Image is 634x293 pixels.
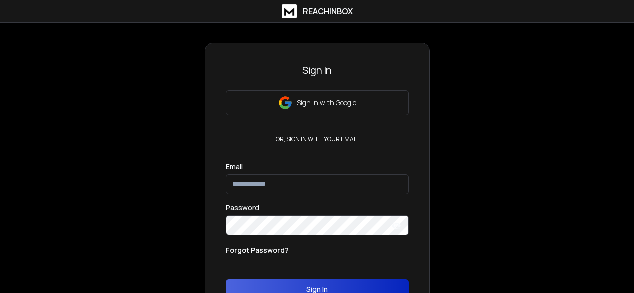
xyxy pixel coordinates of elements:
[282,4,353,18] a: ReachInbox
[226,63,409,77] h3: Sign In
[226,245,289,255] p: Forgot Password?
[282,4,297,18] img: logo
[226,90,409,115] button: Sign in with Google
[303,5,353,17] h1: ReachInbox
[226,163,243,170] label: Email
[226,204,259,211] label: Password
[297,98,356,108] p: Sign in with Google
[272,135,362,143] p: or, sign in with your email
